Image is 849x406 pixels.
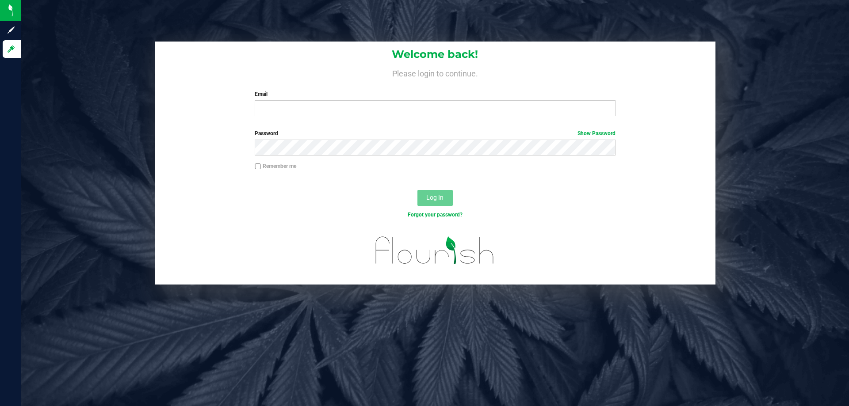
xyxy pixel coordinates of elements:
[417,190,453,206] button: Log In
[155,67,715,78] h4: Please login to continue.
[7,26,15,34] inline-svg: Sign up
[426,194,444,201] span: Log In
[255,163,261,170] input: Remember me
[155,49,715,60] h1: Welcome back!
[255,162,296,170] label: Remember me
[577,130,616,137] a: Show Password
[408,212,463,218] a: Forgot your password?
[255,130,278,137] span: Password
[365,228,505,273] img: flourish_logo.svg
[7,45,15,53] inline-svg: Log in
[255,90,615,98] label: Email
